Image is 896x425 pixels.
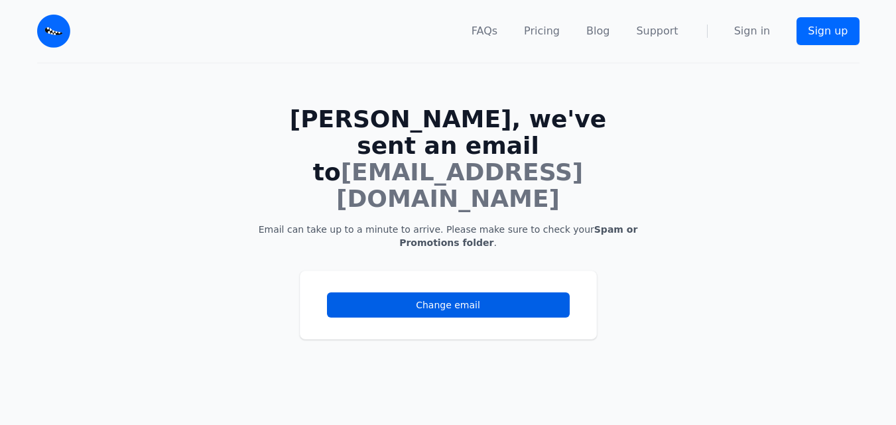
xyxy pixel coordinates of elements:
a: Sign in [734,23,771,39]
a: FAQs [472,23,497,39]
a: Blog [586,23,609,39]
a: Change email [327,292,570,318]
a: Sign up [797,17,859,45]
a: Support [636,23,678,39]
p: Email can take up to a minute to arrive. Please make sure to check your . [257,223,639,249]
h1: [PERSON_NAME], we've sent an email to [257,106,639,212]
img: Email Monster [37,15,70,48]
a: Pricing [524,23,560,39]
span: [EMAIL_ADDRESS][DOMAIN_NAME] [336,158,583,212]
